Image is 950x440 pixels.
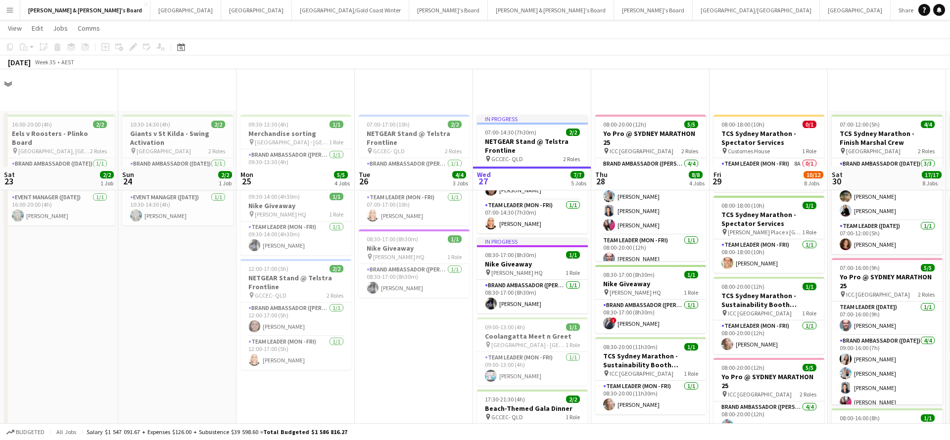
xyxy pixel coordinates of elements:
[373,253,425,261] span: [PERSON_NAME] HQ
[570,171,584,178] span: 7/7
[571,179,586,187] div: 5 Jobs
[610,147,673,155] span: ICC [GEOGRAPHIC_DATA]
[802,147,816,155] span: 1 Role
[240,336,351,370] app-card-role: Team Leader (Mon - Fri)1/112:00-17:00 (5h)[PERSON_NAME]
[359,170,370,179] span: Tue
[595,300,706,333] app-card-role: Brand Ambassador ([PERSON_NAME])1/108:30-17:00 (8h30m)![PERSON_NAME]
[409,0,488,20] button: [PERSON_NAME]'s Board
[485,323,525,331] span: 09:00-13:00 (4h)
[122,158,233,192] app-card-role: Brand Ambassador ([DATE])1/110:30-14:30 (4h)[PERSON_NAME]
[18,147,90,155] span: [GEOGRAPHIC_DATA], [GEOGRAPHIC_DATA]
[240,129,351,138] h3: Merchandise sorting
[8,57,31,67] div: [DATE]
[122,192,233,225] app-card-role: Event Manager ([DATE])1/110:30-14:30 (4h)[PERSON_NAME]
[689,171,703,178] span: 8/8
[12,121,52,128] span: 16:00-20:00 (4h)
[684,343,698,351] span: 1/1
[130,121,170,128] span: 10:30-14:30 (4h)
[721,202,764,209] span: 08:00-18:00 (10h)
[5,427,46,438] button: Budgeted
[728,147,770,155] span: Customes House
[137,147,191,155] span: [GEOGRAPHIC_DATA]
[16,429,45,436] span: Budgeted
[684,121,698,128] span: 5/5
[4,192,115,225] app-card-role: Event Manager ([DATE])1/116:00-20:00 (4h)[PERSON_NAME]
[820,0,891,20] button: [GEOGRAPHIC_DATA]
[491,413,523,421] span: GCCEC- QLD
[78,24,100,33] span: Comms
[477,237,588,245] div: In progress
[485,251,536,259] span: 08:30-17:00 (8h30m)
[240,170,253,179] span: Mon
[367,235,418,243] span: 08:30-17:00 (8h30m)
[100,179,113,187] div: 1 Job
[240,303,351,336] app-card-role: Brand Ambassador ([PERSON_NAME])1/112:00-17:00 (5h)[PERSON_NAME]
[840,264,880,271] span: 07:00-16:00 (9h)
[830,176,843,187] span: 30
[832,115,943,254] div: 07:00-12:00 (5h)4/4TCS Sydney Marathon - Finish Marshal Crew [GEOGRAPHIC_DATA]2 RolesBrand Ambass...
[921,121,935,128] span: 4/4
[803,202,816,209] span: 1/1
[563,155,580,163] span: 2 Roles
[721,283,764,290] span: 08:00-20:00 (12h)
[491,341,566,349] span: [GEOGRAPHIC_DATA] - [GEOGRAPHIC_DATA]
[477,332,588,341] h3: Coolangatta Meet n Greet
[4,115,115,225] app-job-card: 16:00-20:00 (4h)2/2Eels v Roosters - Plinko Board [GEOGRAPHIC_DATA], [GEOGRAPHIC_DATA]2 RolesBran...
[566,341,580,349] span: 1 Role
[684,370,698,377] span: 1 Role
[477,260,588,268] h3: Nike Giveaway
[477,166,588,200] app-card-role: Brand Ambassador ([PERSON_NAME])1/107:00-14:30 (7h30m)[PERSON_NAME]
[477,137,588,155] h3: NETGEAR Stand @ Telstra Frontline
[802,309,816,317] span: 1 Role
[240,221,351,255] app-card-role: Team Leader (Mon - Fri)1/109:30-14:00 (4h30m)[PERSON_NAME]
[248,265,288,272] span: 12:00-17:00 (5h)
[93,121,107,128] span: 2/2
[713,158,824,192] app-card-role: Team Leader (Mon - Fri)8A0/108:00-18:00 (10h)
[357,176,370,187] span: 26
[477,237,588,313] app-job-card: In progress08:30-17:00 (8h30m)1/1Nike Giveaway [PERSON_NAME] HQ1 RoleBrand Ambassador ([PERSON_NA...
[208,147,225,155] span: 2 Roles
[566,396,580,403] span: 2/2
[832,129,943,147] h3: TCS Sydney Marathon - Finish Marshal Crew
[713,196,824,273] app-job-card: 08:00-18:00 (10h)1/1TCS Sydney Marathon - Spectator Services [PERSON_NAME] Place x [GEOGRAPHIC_DA...
[90,147,107,155] span: 2 Roles
[922,179,941,187] div: 8 Jobs
[477,115,588,123] div: In progress
[832,170,843,179] span: Sat
[445,147,462,155] span: 2 Roles
[832,272,943,290] h3: Yo Pro @ SYDNEY MARATHON 25
[922,171,942,178] span: 17/17
[918,291,935,298] span: 2 Roles
[122,129,233,147] h3: Giants v St Kilda - Swing Activation
[713,277,824,354] app-job-card: 08:00-20:00 (12h)1/1TCS Sydney Marathon - Sustainability Booth Support ICC [GEOGRAPHIC_DATA]1 Rol...
[728,309,792,317] span: ICC [GEOGRAPHIC_DATA]
[255,138,329,146] span: [GEOGRAPHIC_DATA] - [GEOGRAPHIC_DATA]
[218,171,232,178] span: 2/2
[2,176,15,187] span: 23
[595,265,706,333] div: 08:30-17:00 (8h30m)1/1Nike Giveaway [PERSON_NAME] HQ1 RoleBrand Ambassador ([PERSON_NAME])1/108:3...
[359,115,470,225] app-job-card: 07:00-17:00 (10h)2/2NETGEAR Stand @ Telstra Frontline GCCEC- QLD2 RolesBrand Ambassador ([PERSON_...
[49,22,72,35] a: Jobs
[840,414,880,422] span: 08:00-16:00 (8h)
[566,251,580,259] span: 1/1
[240,259,351,370] div: 12:00-17:00 (5h)2/2NETGEAR Stand @ Telstra Frontline GCCEC- QLD2 RolesBrand Ambassador ([PERSON_N...
[100,171,114,178] span: 2/2
[475,176,491,187] span: 27
[448,121,462,128] span: 2/2
[566,413,580,421] span: 1 Role
[918,147,935,155] span: 2 Roles
[595,115,706,261] app-job-card: 08:00-20:00 (12h)5/5Yo Pro @ SYDNEY MARATHON 25 ICC [GEOGRAPHIC_DATA]2 RolesBrand Ambassador ([PE...
[595,158,706,235] app-card-role: Brand Ambassador ([PERSON_NAME])4/408:00-20:00 (12h)[PERSON_NAME][PERSON_NAME][PERSON_NAME][PERSO...
[832,302,943,335] app-card-role: Team Leader ([DATE])1/107:00-16:00 (9h)[PERSON_NAME]
[846,147,901,155] span: [GEOGRAPHIC_DATA]
[684,271,698,278] span: 1/1
[334,179,350,187] div: 4 Jobs
[803,283,816,290] span: 1/1
[832,258,943,404] div: 07:00-16:00 (9h)5/5Yo Pro @ SYDNEY MARATHON 25 ICC [GEOGRAPHIC_DATA]2 RolesTeam Leader ([DATE])1/...
[20,0,150,20] button: [PERSON_NAME] & [PERSON_NAME]'s Board
[595,170,608,179] span: Thu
